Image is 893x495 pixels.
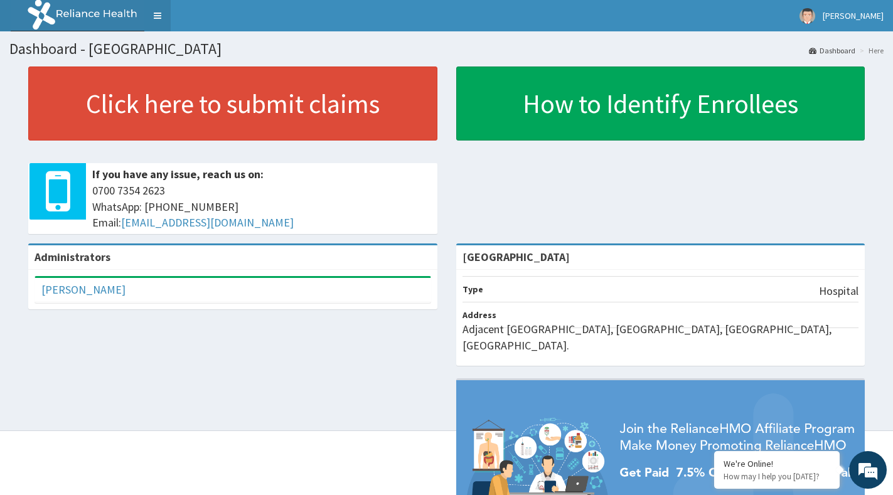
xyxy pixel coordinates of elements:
[809,45,855,56] a: Dashboard
[819,283,858,299] p: Hospital
[35,250,110,264] b: Administrators
[463,321,859,353] p: Adjacent [GEOGRAPHIC_DATA], [GEOGRAPHIC_DATA], [GEOGRAPHIC_DATA], [GEOGRAPHIC_DATA].
[41,282,126,297] a: [PERSON_NAME]
[28,67,437,141] a: Click here to submit claims
[463,250,570,264] strong: [GEOGRAPHIC_DATA]
[92,183,431,231] span: 0700 7354 2623 WhatsApp: [PHONE_NUMBER] Email:
[857,45,884,56] li: Here
[724,471,830,482] p: How may I help you today?
[799,8,815,24] img: User Image
[92,167,264,181] b: If you have any issue, reach us on:
[456,67,865,141] a: How to Identify Enrollees
[463,309,496,321] b: Address
[463,284,483,295] b: Type
[121,215,294,230] a: [EMAIL_ADDRESS][DOMAIN_NAME]
[823,10,884,21] span: [PERSON_NAME]
[9,41,884,57] h1: Dashboard - [GEOGRAPHIC_DATA]
[724,458,830,469] div: We're Online!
